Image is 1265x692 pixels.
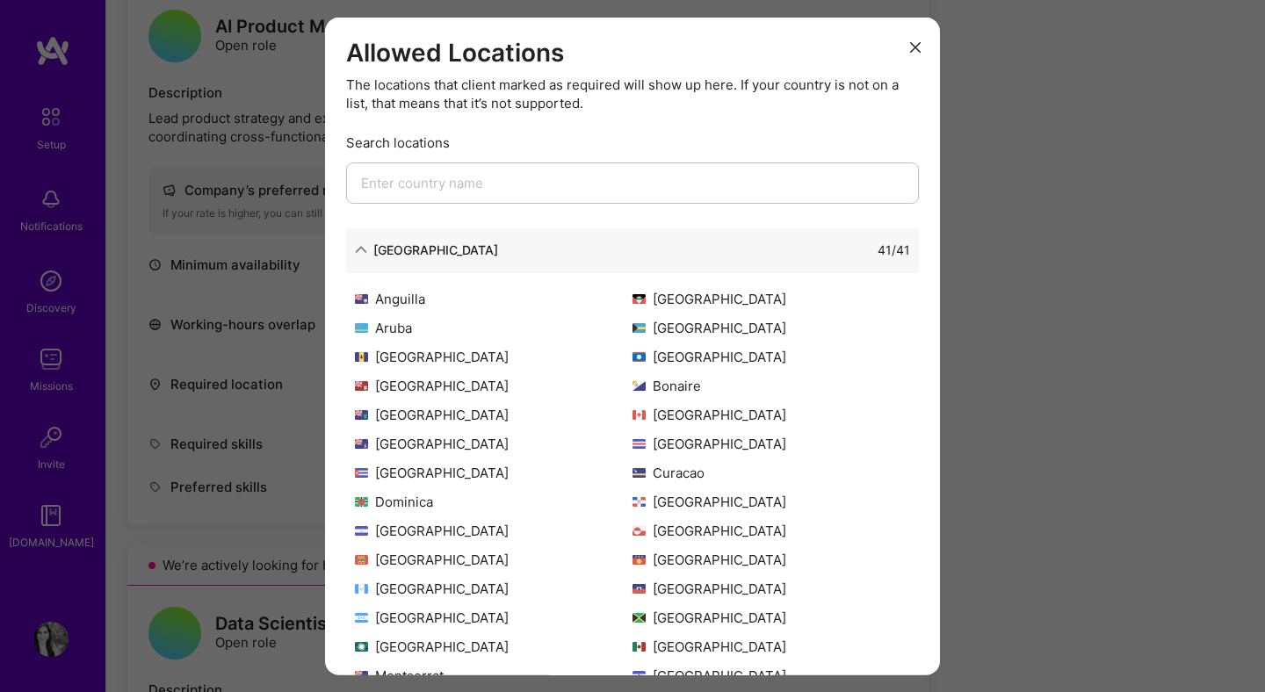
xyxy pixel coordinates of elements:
[355,583,368,593] img: Guatemala
[355,579,632,597] div: [GEOGRAPHIC_DATA]
[346,133,919,151] div: Search locations
[632,289,910,307] div: [GEOGRAPHIC_DATA]
[355,293,368,303] img: Anguilla
[355,637,632,655] div: [GEOGRAPHIC_DATA]
[355,525,368,535] img: El Salvador
[355,521,632,539] div: [GEOGRAPHIC_DATA]
[355,641,368,651] img: Martinique
[632,293,646,303] img: Antigua and Barbuda
[632,612,646,622] img: Jamaica
[632,322,646,332] img: Bahamas
[355,496,368,506] img: Dominica
[632,438,646,448] img: Costa Rica
[355,351,368,361] img: Barbados
[355,243,367,256] i: icon ArrowDown
[355,376,632,394] div: [GEOGRAPHIC_DATA]
[355,463,632,481] div: [GEOGRAPHIC_DATA]
[355,405,632,423] div: [GEOGRAPHIC_DATA]
[632,550,910,568] div: [GEOGRAPHIC_DATA]
[355,409,368,419] img: British Virgin Islands
[632,554,646,564] img: Guadeloupe
[632,496,646,506] img: Dominican Republic
[373,240,498,258] div: [GEOGRAPHIC_DATA]
[355,608,632,626] div: [GEOGRAPHIC_DATA]
[355,434,632,452] div: [GEOGRAPHIC_DATA]
[632,492,910,510] div: [GEOGRAPHIC_DATA]
[355,467,368,477] img: Cuba
[910,41,921,52] i: icon Close
[632,521,910,539] div: [GEOGRAPHIC_DATA]
[346,39,919,68] h3: Allowed Locations
[355,554,368,564] img: Grenada
[355,318,632,336] div: Aruba
[632,579,910,597] div: [GEOGRAPHIC_DATA]
[355,438,368,448] img: Cayman Islands
[878,240,910,258] div: 41 / 41
[632,467,646,477] img: Curacao
[632,666,910,684] div: [GEOGRAPHIC_DATA]
[632,463,910,481] div: Curacao
[632,347,910,365] div: [GEOGRAPHIC_DATA]
[632,670,646,680] img: Nicaragua
[632,637,910,655] div: [GEOGRAPHIC_DATA]
[632,525,646,535] img: Greenland
[632,409,646,419] img: Canada
[355,550,632,568] div: [GEOGRAPHIC_DATA]
[632,434,910,452] div: [GEOGRAPHIC_DATA]
[355,670,368,680] img: Montserrat
[632,380,646,390] img: Bonaire
[355,347,632,365] div: [GEOGRAPHIC_DATA]
[355,666,632,684] div: Montserrat
[632,351,646,361] img: Belize
[355,380,368,390] img: Bermuda
[632,641,646,651] img: Mexico
[355,289,632,307] div: Anguilla
[346,162,919,203] input: Enter country name
[632,376,910,394] div: Bonaire
[632,608,910,626] div: [GEOGRAPHIC_DATA]
[346,75,919,112] div: The locations that client marked as required will show up here. If your country is not on a list,...
[632,405,910,423] div: [GEOGRAPHIC_DATA]
[355,322,368,332] img: Aruba
[632,318,910,336] div: [GEOGRAPHIC_DATA]
[355,492,632,510] div: Dominica
[355,612,368,622] img: Honduras
[632,583,646,593] img: Haiti
[325,18,940,675] div: modal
